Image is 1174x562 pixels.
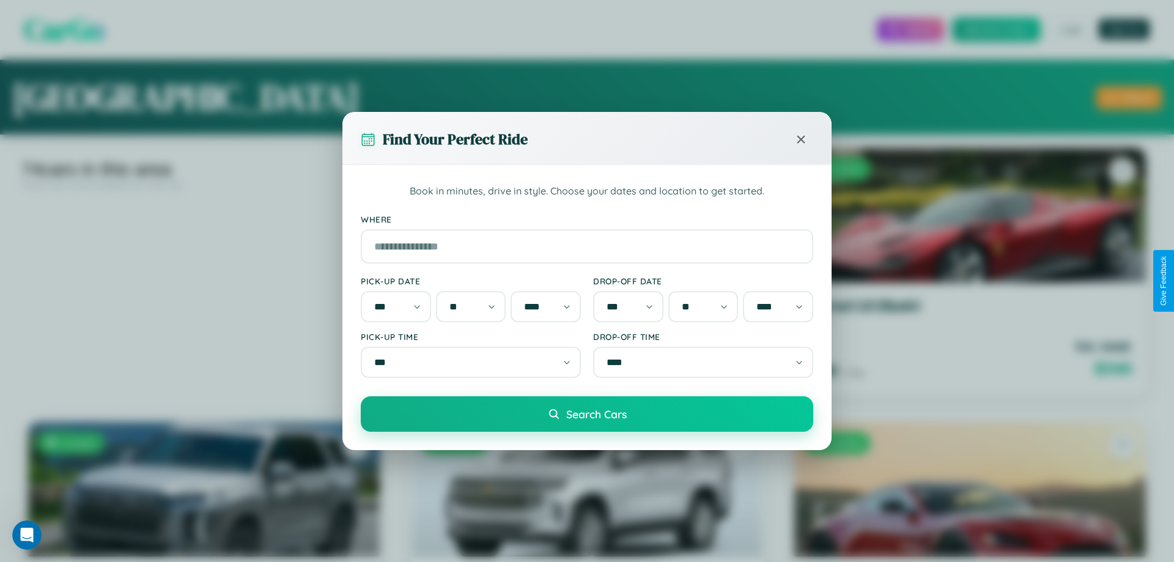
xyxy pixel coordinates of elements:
button: Search Cars [361,396,813,432]
h3: Find Your Perfect Ride [383,129,528,149]
label: Drop-off Date [593,276,813,286]
p: Book in minutes, drive in style. Choose your dates and location to get started. [361,183,813,199]
label: Where [361,214,813,224]
label: Pick-up Date [361,276,581,286]
label: Pick-up Time [361,331,581,342]
label: Drop-off Time [593,331,813,342]
span: Search Cars [566,407,627,421]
